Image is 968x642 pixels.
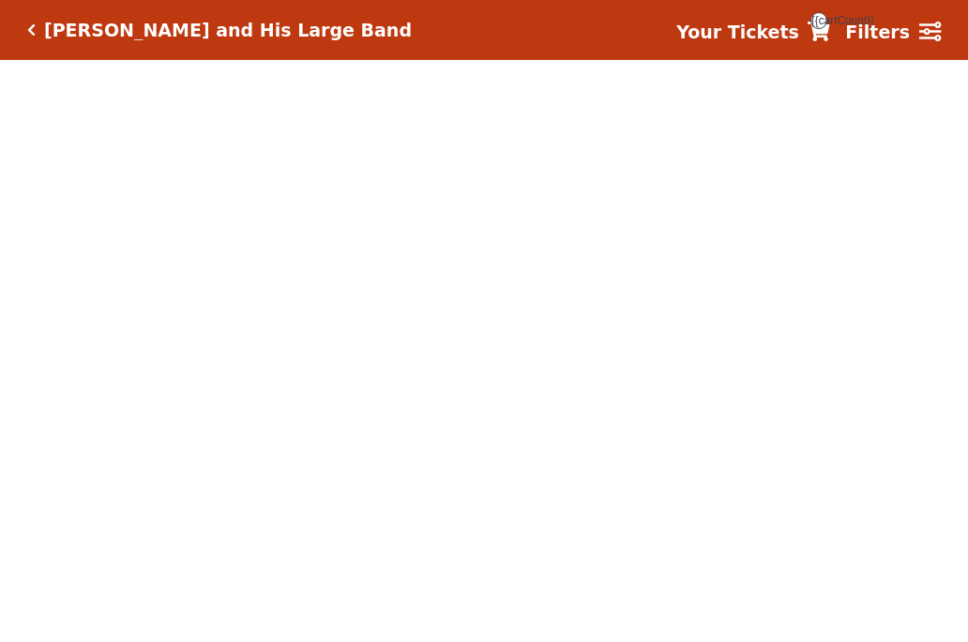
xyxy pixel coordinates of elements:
[27,23,36,37] a: Click here to go back to filters
[676,19,830,46] a: Your Tickets {{cartCount}}
[845,22,910,42] strong: Filters
[44,20,412,41] h5: [PERSON_NAME] and His Large Band
[845,19,941,46] a: Filters
[676,22,799,42] strong: Your Tickets
[810,12,827,29] span: {{cartCount}}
